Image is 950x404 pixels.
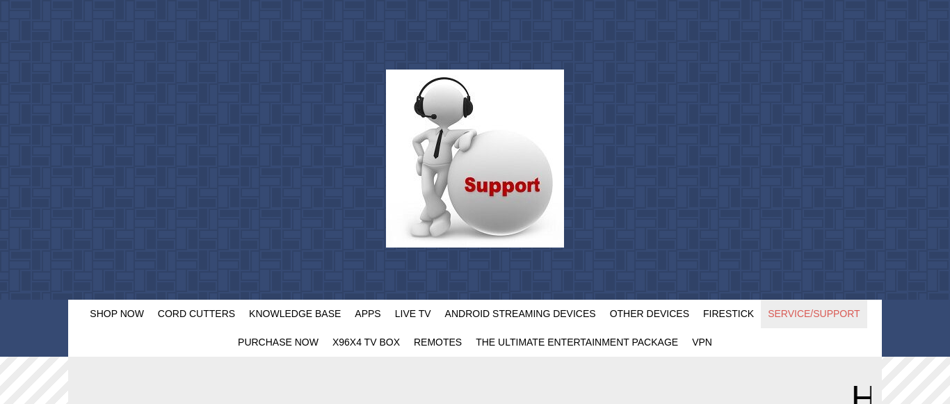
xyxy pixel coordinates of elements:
span: Remotes [414,337,462,348]
a: FireStick [696,300,761,328]
span: Live TV [395,308,431,319]
a: Knowledge Base [242,300,348,328]
span: Purchase Now [238,337,319,348]
span: Other Devices [610,308,689,319]
span: Apps [355,308,380,319]
span: The Ultimate Entertainment Package [476,337,678,348]
a: X96X4 TV Box [325,328,407,357]
img: header photo [386,70,564,248]
a: VPN [685,328,719,357]
a: Cord Cutters [151,300,242,328]
span: Android Streaming Devices [445,308,596,319]
a: Other Devices [603,300,696,328]
a: Live TV [388,300,438,328]
span: Shop Now [90,308,144,319]
span: FireStick [703,308,754,319]
span: Cord Cutters [158,308,235,319]
a: Android Streaming Devices [438,300,603,328]
span: Service/Support [768,308,860,319]
a: Apps [348,300,387,328]
span: VPN [692,337,712,348]
a: Remotes [407,328,469,357]
a: Service/Support [761,300,867,328]
span: X96X4 TV Box [332,337,400,348]
a: Purchase Now [231,328,325,357]
a: The Ultimate Entertainment Package [469,328,685,357]
a: Shop Now [83,300,151,328]
span: Knowledge Base [249,308,341,319]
